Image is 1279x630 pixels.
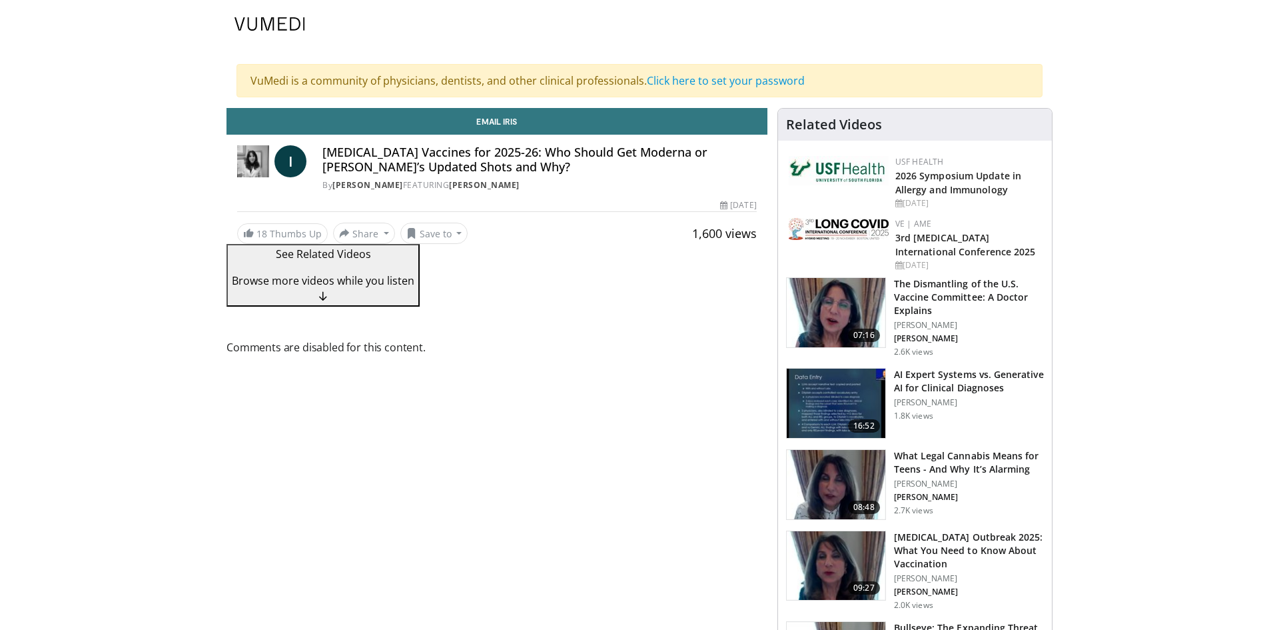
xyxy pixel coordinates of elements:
[720,199,756,211] div: [DATE]
[894,587,1044,597] p: Iris Gorfinkel
[449,179,520,191] a: [PERSON_NAME]
[895,259,1041,271] div: [DATE]
[894,333,1044,344] p: Iris Gorfinkel
[232,246,414,262] p: See Related Videos
[894,449,1044,476] h3: What Legal Cannabis Means for Teens - And Why It’s Alarming
[786,368,1044,439] a: 16:52 AI Expert Systems vs. Generative AI for Clinical Diagnoses [PERSON_NAME] 1.8K views
[789,218,889,240] img: a2792a71-925c-4fc2-b8ef-8d1b21aec2f7.png.150x105_q85_autocrop_double_scale_upscale_version-0.2.jpg
[789,156,889,185] img: 6ba8804a-8538-4002-95e7-a8f8012d4a11.png.150x105_q85_autocrop_double_scale_upscale_version-0.2.jpg
[226,244,420,307] button: See Related Videos Browse more videos while you listen
[786,531,1044,611] a: 09:27 [MEDICAL_DATA] Outbreak 2025: What You Need to Know About Vaccination [PERSON_NAME] [PERSON...
[894,573,1044,584] p: [PERSON_NAME]
[894,320,1044,331] p: [PERSON_NAME]
[786,449,1044,520] a: 08:48 What Legal Cannabis Means for Teens - And Why It’s Alarming [PERSON_NAME] [PERSON_NAME] 2.7...
[848,501,880,514] span: 08:48
[894,531,1044,571] h3: [MEDICAL_DATA] Outbreak 2025: What You Need to Know About Vaccination
[787,531,885,601] img: cb849956-5493-434f-b366-35d5bcdf67c0.150x105_q85_crop-smart_upscale.jpg
[894,277,1044,317] h3: The Dismantling of the U.S. Vaccine Committee: A Doctor Explains
[895,231,1036,258] a: 3rd [MEDICAL_DATA] International Conference 2025
[895,197,1041,209] div: [DATE]
[787,450,885,519] img: 268330c9-313b-413d-8ff2-3cd9a70912fe.150x105_q85_crop-smart_upscale.jpg
[894,492,1044,503] p: Iris Gorfinkel
[237,223,328,244] a: 18 Thumbs Up
[400,223,468,244] button: Save to
[333,223,395,244] button: Share
[236,64,1043,97] div: VuMedi is a community of physicians, dentists, and other clinical professionals.
[894,479,1044,489] p: [PERSON_NAME]
[895,156,944,167] a: USF Health
[256,227,267,240] span: 18
[894,411,933,421] p: 1.8K views
[332,179,403,191] a: [PERSON_NAME]
[226,108,767,135] a: Email Iris
[894,347,933,357] p: 2.6K views
[274,145,306,177] a: I
[226,339,767,356] span: Comments are disabled for this content.
[787,278,885,347] img: a19d1ff2-1eb0-405f-ba73-fc044c354596.150x105_q85_crop-smart_upscale.jpg
[894,368,1044,395] h3: AI Expert Systems vs. Generative AI for Clinical Diagnoses
[232,273,414,288] span: Browse more videos while you listen
[322,145,757,174] h4: [MEDICAL_DATA] Vaccines for 2025-26: Who Should Get Moderna or [PERSON_NAME]’s Updated Shots and ...
[894,600,933,611] p: 2.0K views
[237,145,269,177] img: Dr. Iris Gorfinkel
[895,169,1021,196] a: 2026 Symposium Update in Allergy and Immunology
[848,419,880,433] span: 16:52
[848,329,880,342] span: 07:16
[786,117,882,133] h4: Related Videos
[692,225,757,241] span: 1,600 views
[786,277,1044,357] a: 07:16 The Dismantling of the U.S. Vaccine Committee: A Doctor Explains [PERSON_NAME] [PERSON_NAME...
[895,218,931,229] a: VE | AME
[848,581,880,595] span: 09:27
[647,73,805,88] a: Click here to set your password
[787,369,885,438] img: 1bf82db2-8afa-4218-83ea-e842702db1c4.150x105_q85_crop-smart_upscale.jpg
[322,179,757,191] div: By FEATURING
[894,505,933,516] p: 2.7K views
[234,17,305,31] img: VuMedi Logo
[894,397,1044,408] p: [PERSON_NAME]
